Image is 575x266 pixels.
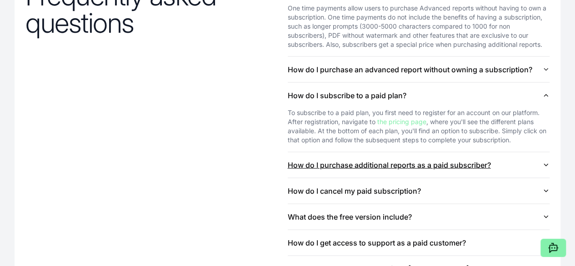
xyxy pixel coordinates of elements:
[288,108,550,145] div: To subscribe to a paid plan, you first need to register for an account on our platform. After reg...
[288,83,550,108] button: How do I subscribe to a paid plan?
[288,57,550,82] button: How do I purchase an advanced report without owning a subscription?
[288,178,550,204] button: How do I cancel my paid subscription?
[288,108,550,152] div: How do I subscribe to a paid plan?
[377,118,426,125] a: the pricing page
[288,204,550,230] button: What does the free version include?
[288,230,550,256] button: How do I get access to support as a paid customer?
[288,152,550,178] button: How do I purchase additional reports as a paid subscriber?
[288,4,550,49] div: One time payments allow users to purchase Advanced reports without having to own a subscription. ...
[288,4,550,56] div: What is the difference between One time payments and Subscriptions?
